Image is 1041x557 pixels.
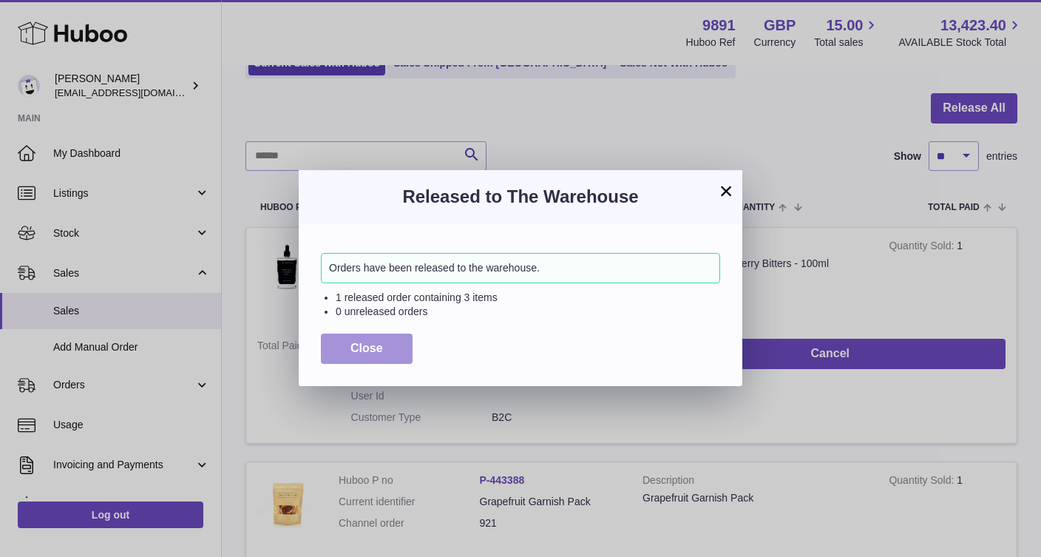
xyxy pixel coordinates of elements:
li: 0 unreleased orders [336,305,720,319]
button: Close [321,334,413,364]
div: Orders have been released to the warehouse. [321,253,720,283]
h3: Released to The Warehouse [321,185,720,209]
li: 1 released order containing 3 items [336,291,720,305]
button: × [717,182,735,200]
span: Close [350,342,383,354]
